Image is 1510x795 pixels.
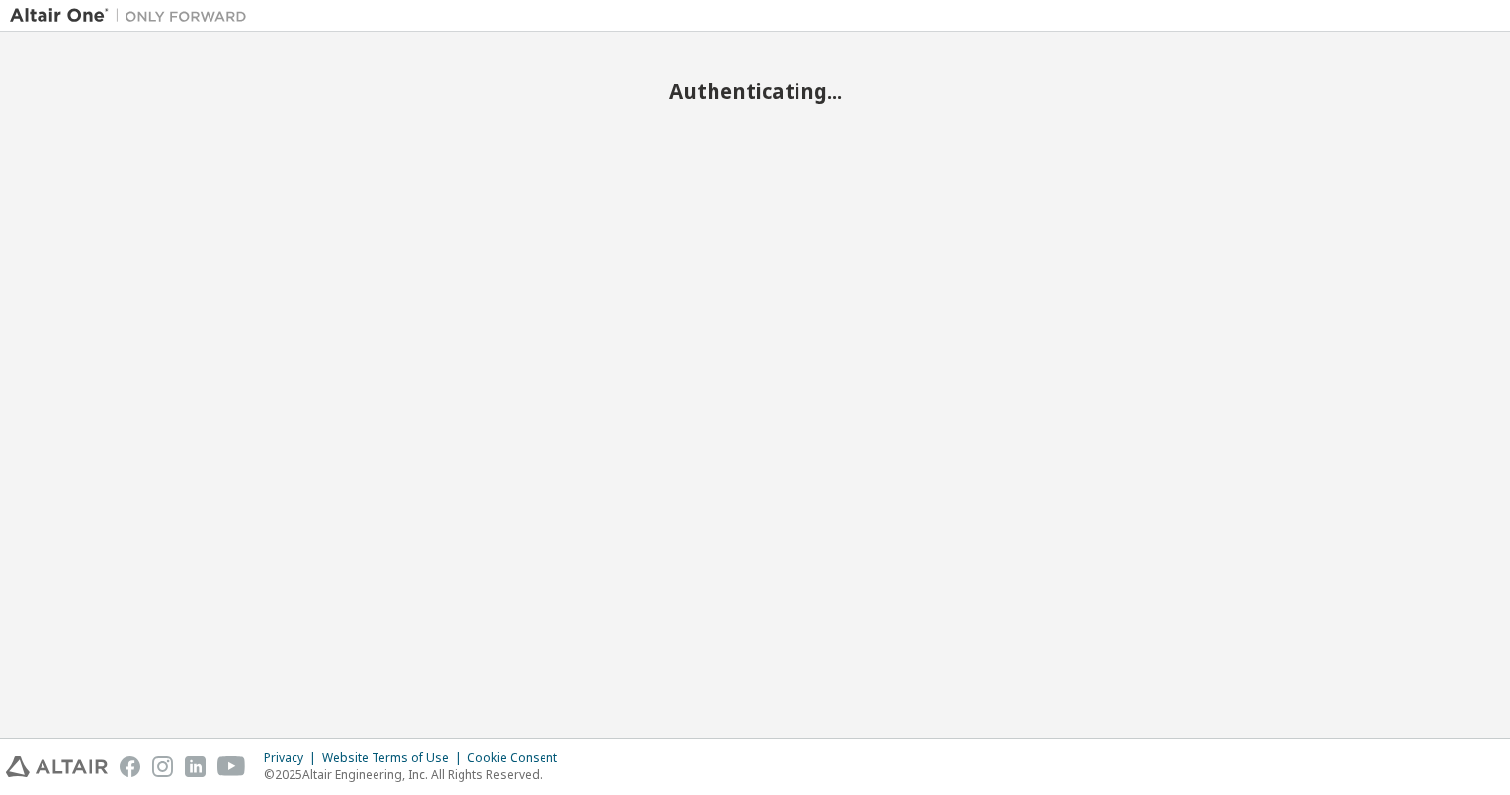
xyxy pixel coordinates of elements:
[264,766,569,783] p: © 2025 Altair Engineering, Inc. All Rights Reserved.
[152,756,173,777] img: instagram.svg
[185,756,206,777] img: linkedin.svg
[322,751,467,766] div: Website Terms of Use
[6,756,108,777] img: altair_logo.svg
[264,751,322,766] div: Privacy
[10,78,1500,104] h2: Authenticating...
[217,756,246,777] img: youtube.svg
[120,756,140,777] img: facebook.svg
[467,751,569,766] div: Cookie Consent
[10,6,257,26] img: Altair One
